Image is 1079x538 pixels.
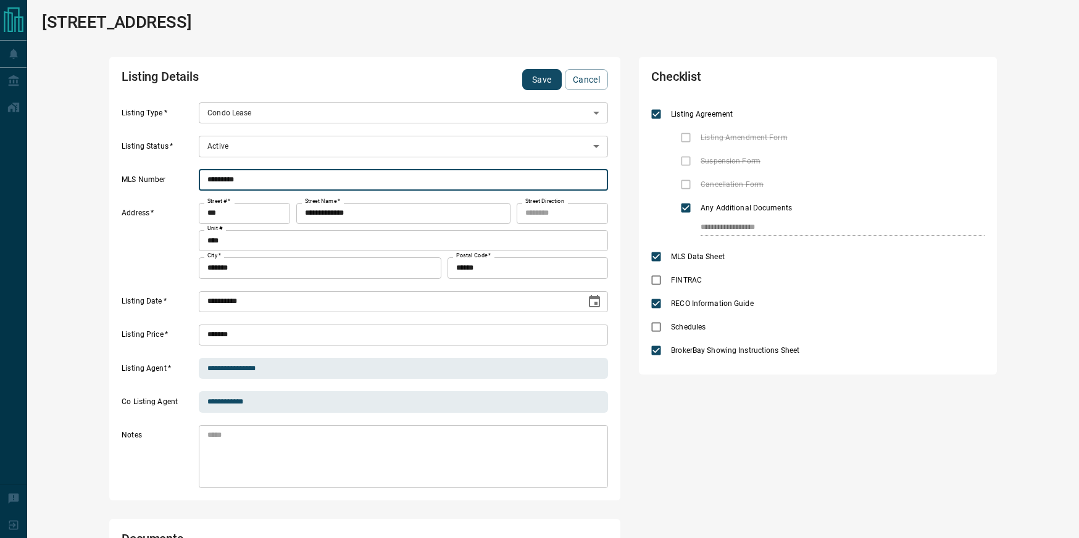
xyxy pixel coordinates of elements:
label: Listing Type [122,108,196,124]
label: Unit # [207,225,223,233]
span: BrokerBay Showing Instructions Sheet [668,345,802,356]
label: Postal Code [456,252,491,260]
label: MLS Number [122,175,196,191]
button: Save [522,69,562,90]
h1: [STREET_ADDRESS] [42,12,191,32]
span: Cancellation Form [698,179,767,190]
span: Listing Amendment Form [698,132,790,143]
input: checklist input [701,220,959,236]
button: Choose date, selected date is Aug 15, 2025 [582,289,607,314]
span: Any Additional Documents [698,202,795,213]
span: Listing Agreement [668,109,736,120]
div: Active [199,136,608,157]
button: Cancel [565,69,608,90]
span: MLS Data Sheet [668,251,728,262]
span: Suspension Form [698,155,764,167]
label: Listing Agent [122,363,196,379]
label: Notes [122,430,196,488]
label: Street Direction [525,197,564,205]
label: Co Listing Agent [122,397,196,413]
span: RECO Information Guide [668,298,756,309]
h2: Checklist [651,69,851,90]
span: FINTRAC [668,275,705,286]
label: Listing Status [122,141,196,157]
span: Schedules [668,321,709,333]
label: City [207,252,221,260]
h2: Listing Details [122,69,414,90]
label: Street Name [305,197,340,205]
div: Condo Lease [199,102,608,123]
label: Listing Price [122,329,196,346]
label: Address [122,208,196,278]
label: Street # [207,197,230,205]
label: Listing Date [122,296,196,312]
